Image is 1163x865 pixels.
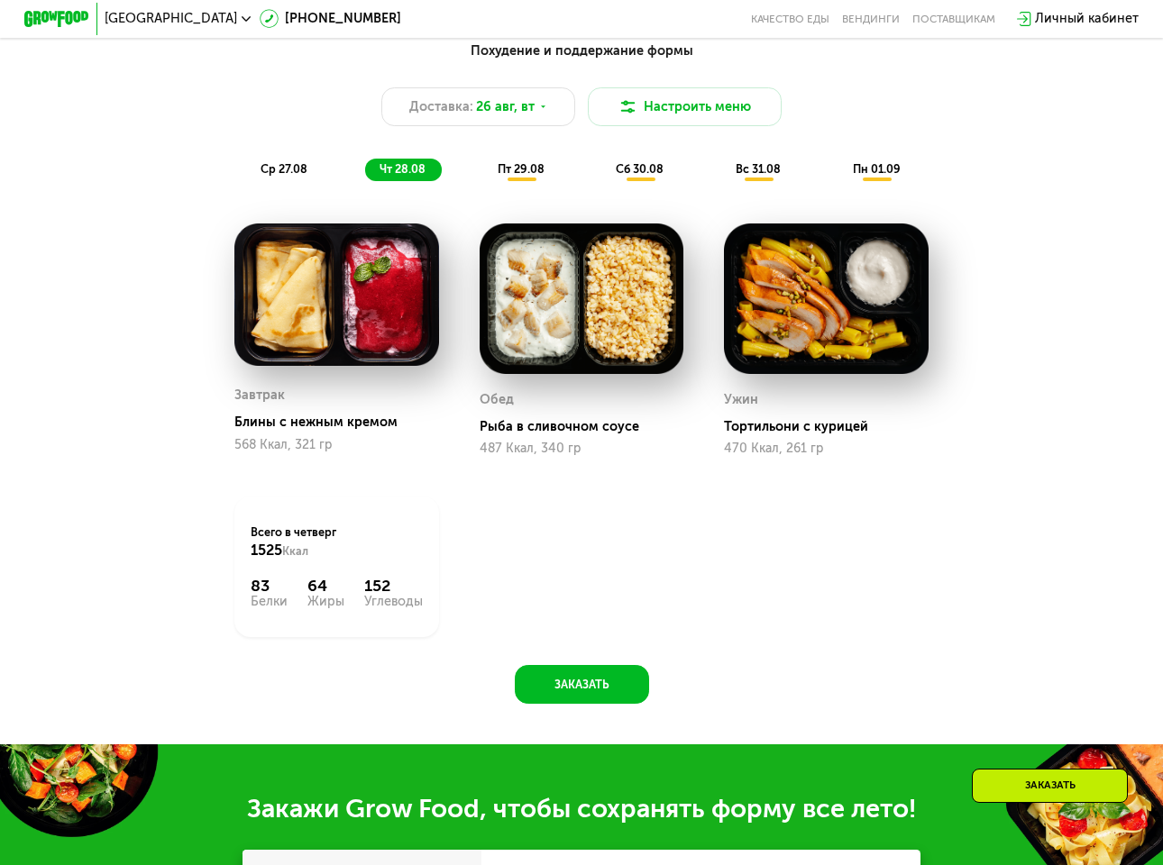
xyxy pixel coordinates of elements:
div: 487 Ккал, 340 гр [480,442,684,456]
div: Жиры [307,596,344,608]
span: вс 31.08 [736,162,781,176]
div: 152 [364,577,423,596]
span: пт 29.08 [498,162,545,176]
div: 64 [307,577,344,596]
div: Тортильони с курицей [724,419,941,435]
span: 26 авг, вт [476,97,535,117]
div: Похудение и поддержание формы [104,41,1060,61]
div: Личный кабинет [1035,9,1139,29]
div: Ужин [724,388,758,413]
span: 1525 [251,542,282,559]
a: [PHONE_NUMBER] [260,9,402,29]
div: Углеводы [364,596,423,608]
span: пн 01.09 [853,162,901,176]
a: Вендинги [842,13,900,25]
span: чт 28.08 [380,162,426,176]
div: 83 [251,577,288,596]
button: Заказать [515,665,649,704]
div: Всего в четверг [251,524,423,560]
div: Завтрак [234,384,285,408]
a: Качество еды [751,13,829,25]
span: сб 30.08 [616,162,664,176]
span: Ккал [282,544,308,558]
div: Заказать [972,769,1128,803]
span: [GEOGRAPHIC_DATA] [105,13,237,25]
div: 568 Ккал, 321 гр [234,438,439,452]
div: Рыба в сливочном соусе [480,419,697,435]
div: Обед [480,388,514,413]
div: поставщикам [912,13,995,25]
div: Белки [251,596,288,608]
div: 470 Ккал, 261 гр [724,442,929,456]
div: Блины с нежным кремом [234,414,452,431]
span: Доставка: [409,97,473,117]
button: Настроить меню [588,87,782,126]
span: ср 27.08 [261,162,307,176]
